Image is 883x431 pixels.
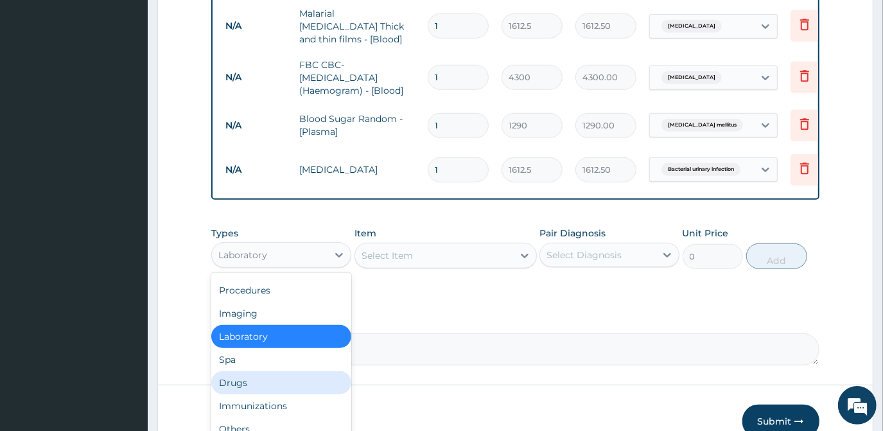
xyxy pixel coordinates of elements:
td: Malarial [MEDICAL_DATA] Thick and thin films - [Blood] [293,1,421,52]
span: [MEDICAL_DATA] [661,71,722,84]
label: Unit Price [683,227,729,240]
label: Types [211,228,238,239]
button: Add [746,243,807,269]
textarea: Type your message and hit 'Enter' [6,291,245,336]
div: Laboratory [218,249,267,261]
span: We're online! [74,132,177,261]
label: Pair Diagnosis [539,227,606,240]
div: Select Item [362,249,413,262]
div: Laboratory [211,325,351,348]
td: [MEDICAL_DATA] [293,157,421,182]
div: Immunizations [211,394,351,418]
span: Bacterial urinary infection [661,163,740,176]
div: Drugs [211,371,351,394]
div: Minimize live chat window [211,6,241,37]
div: Imaging [211,302,351,325]
div: Spa [211,348,351,371]
label: Comment [211,315,819,326]
td: N/A [219,114,293,137]
div: Procedures [211,279,351,302]
td: FBC CBC-[MEDICAL_DATA] (Haemogram) - [Blood] [293,52,421,103]
span: [MEDICAL_DATA] [661,20,722,33]
img: d_794563401_company_1708531726252_794563401 [24,64,52,96]
td: N/A [219,158,293,182]
td: Blood Sugar Random - [Plasma] [293,106,421,145]
div: Chat with us now [67,72,216,89]
td: N/A [219,14,293,38]
td: N/A [219,66,293,89]
div: Select Diagnosis [546,249,622,261]
span: [MEDICAL_DATA] mellitus [661,119,743,132]
label: Item [354,227,376,240]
